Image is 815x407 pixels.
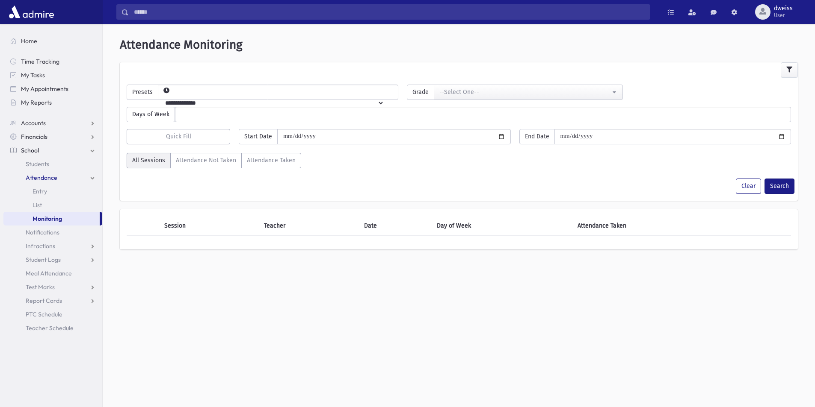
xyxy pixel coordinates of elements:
a: Test Marks [3,280,102,294]
span: Teacher Schedule [26,324,74,332]
span: User [774,12,793,19]
a: Entry [3,184,102,198]
th: Attendance Taken [572,216,759,236]
a: Time Tracking [3,55,102,68]
span: My Reports [21,99,52,106]
span: Accounts [21,119,46,127]
span: School [21,146,39,154]
a: List [3,198,102,212]
span: Financials [21,133,47,141]
th: Date [359,216,432,236]
span: dweiss [774,5,793,12]
span: List [33,201,42,209]
span: Notifications [26,228,59,236]
span: Report Cards [26,297,62,305]
label: All Sessions [127,153,171,168]
th: Teacher [259,216,359,236]
a: Monitoring [3,212,100,225]
span: End Date [519,129,555,144]
label: Attendance Taken [241,153,301,168]
span: Meal Attendance [26,269,72,277]
label: Attendance Not Taken [170,153,242,168]
a: School [3,143,102,157]
a: Accounts [3,116,102,130]
button: --Select One-- [434,85,622,100]
span: Students [26,160,49,168]
button: Search [765,179,794,194]
span: Start Date [239,129,278,144]
div: AttTaken [127,153,301,172]
input: Search [129,4,650,20]
span: My Tasks [21,71,45,79]
a: Infractions [3,239,102,253]
span: Infractions [26,242,55,250]
span: Home [21,37,37,45]
span: Attendance [26,174,57,182]
span: Monitoring [33,215,62,223]
a: Students [3,157,102,171]
span: Days of Week [127,107,175,122]
img: AdmirePro [7,3,56,20]
button: Quick Fill [127,129,230,144]
span: Presets [127,85,158,100]
a: Teacher Schedule [3,321,102,335]
span: Time Tracking [21,58,59,65]
a: Student Logs [3,253,102,266]
a: Notifications [3,225,102,239]
a: Financials [3,130,102,143]
a: Home [3,34,102,48]
th: Day of Week [432,216,572,236]
a: My Appointments [3,82,102,96]
button: Clear [736,179,761,194]
span: Grade [407,85,434,100]
a: My Reports [3,96,102,109]
div: --Select One-- [439,88,610,97]
a: PTC Schedule [3,307,102,321]
span: My Appointments [21,85,68,93]
span: Attendance Monitoring [120,38,243,52]
span: Student Logs [26,256,61,264]
th: Session [159,216,259,236]
a: Report Cards [3,294,102,307]
span: Entry [33,187,47,195]
a: My Tasks [3,68,102,82]
span: Quick Fill [166,133,191,140]
a: Attendance [3,171,102,184]
a: Meal Attendance [3,266,102,280]
span: Test Marks [26,283,55,291]
span: PTC Schedule [26,310,62,318]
